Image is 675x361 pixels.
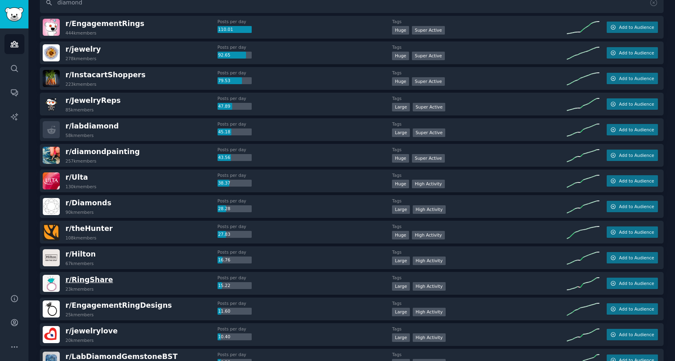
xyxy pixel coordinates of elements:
[413,103,446,111] div: Super Active
[218,147,392,152] dt: Posts per day
[392,103,410,111] div: Large
[392,19,567,24] dt: Tags
[392,275,567,281] dt: Tags
[65,30,96,36] div: 444k members
[65,71,146,79] span: r/ InstacartShoppers
[392,300,567,306] dt: Tags
[65,312,94,318] div: 25k members
[218,282,252,289] div: 15.22
[218,249,392,255] dt: Posts per day
[607,47,658,59] button: Add to Audience
[619,306,654,312] span: Add to Audience
[607,329,658,340] button: Add to Audience
[619,178,654,184] span: Add to Audience
[619,229,654,235] span: Add to Audience
[607,226,658,238] button: Add to Audience
[218,172,392,178] dt: Posts per day
[218,352,392,357] dt: Posts per day
[413,333,446,342] div: High Activity
[412,231,445,239] div: High Activity
[607,124,658,135] button: Add to Audience
[619,24,654,30] span: Add to Audience
[218,257,252,264] div: 16.76
[218,326,392,332] dt: Posts per day
[619,101,654,107] span: Add to Audience
[218,205,252,213] div: 28.28
[619,332,654,337] span: Add to Audience
[65,224,113,233] span: r/ theHunter
[65,261,94,266] div: 67k members
[218,333,252,341] div: 10.40
[218,96,392,101] dt: Posts per day
[392,26,409,35] div: Huge
[412,26,445,35] div: Super Active
[413,128,446,137] div: Super Active
[43,44,60,61] img: jewelry
[607,252,658,263] button: Add to Audience
[607,98,658,110] button: Add to Audience
[65,250,96,258] span: r/ Hilton
[218,224,392,229] dt: Posts per day
[43,172,60,189] img: Ulta
[607,175,658,187] button: Add to Audience
[392,52,409,60] div: Huge
[43,300,60,318] img: EngagementRingDesigns
[607,150,658,161] button: Add to Audience
[392,326,567,332] dt: Tags
[65,81,96,87] div: 223k members
[65,20,144,28] span: r/ EngagementRings
[218,52,252,59] div: 92.65
[619,281,654,286] span: Add to Audience
[65,286,94,292] div: 23k members
[392,180,409,188] div: Huge
[392,249,567,255] dt: Tags
[392,205,410,214] div: Large
[392,44,567,50] dt: Tags
[65,158,96,164] div: 257k members
[65,235,96,241] div: 108k members
[65,301,172,309] span: r/ EngagementRingDesigns
[392,154,409,163] div: Huge
[218,128,252,136] div: 45.18
[43,198,60,215] img: Diamonds
[413,308,446,316] div: High Activity
[65,173,88,181] span: r/ Ulta
[65,276,113,284] span: r/ RingShare
[65,133,94,138] div: 58k members
[65,327,118,335] span: r/ jewelrylove
[619,152,654,158] span: Add to Audience
[392,282,410,291] div: Large
[413,257,446,265] div: High Activity
[65,56,96,61] div: 278k members
[392,77,409,86] div: Huge
[43,19,60,36] img: EngagementRings
[392,198,567,204] dt: Tags
[43,70,60,87] img: InstacartShoppers
[43,249,60,266] img: Hilton
[218,26,252,33] div: 110.01
[218,300,392,306] dt: Posts per day
[619,127,654,133] span: Add to Audience
[607,201,658,212] button: Add to Audience
[607,278,658,289] button: Add to Audience
[218,308,252,315] div: 11.60
[413,205,446,214] div: High Activity
[65,337,94,343] div: 20k members
[218,44,392,50] dt: Posts per day
[218,121,392,127] dt: Posts per day
[412,52,445,60] div: Super Active
[65,45,101,53] span: r/ jewelry
[619,255,654,261] span: Add to Audience
[413,282,446,291] div: High Activity
[607,22,658,33] button: Add to Audience
[218,77,252,85] div: 79.53
[412,180,445,188] div: High Activity
[65,352,178,361] span: r/ LabDiamondGemstoneBST
[43,224,60,241] img: theHunter
[392,128,410,137] div: Large
[5,7,24,22] img: GummySearch logo
[392,333,410,342] div: Large
[218,180,252,187] div: 38.37
[65,122,119,130] span: r/ labdiamond
[43,147,60,164] img: diamondpainting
